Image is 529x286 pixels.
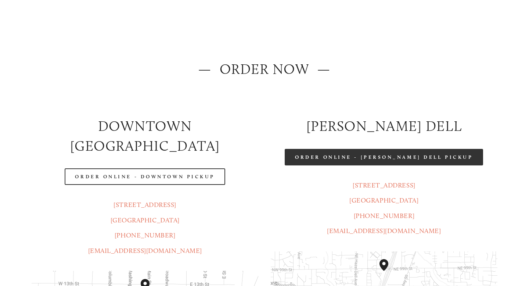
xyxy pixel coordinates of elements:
[115,231,176,239] a: [PHONE_NUMBER]
[349,196,418,204] a: [GEOGRAPHIC_DATA]
[32,117,258,156] h2: Downtown [GEOGRAPHIC_DATA]
[353,181,415,189] a: [STREET_ADDRESS]
[65,168,225,185] a: Order Online - Downtown pickup
[114,201,176,209] a: [STREET_ADDRESS]
[327,227,441,235] a: [EMAIL_ADDRESS][DOMAIN_NAME]
[379,259,397,283] div: Amaro's Table 816 Northeast 98th Circle Vancouver, WA, 98665, United States
[88,247,202,255] a: [EMAIL_ADDRESS][DOMAIN_NAME]
[32,60,497,79] h2: — ORDER NOW —
[354,212,415,220] a: [PHONE_NUMBER]
[111,216,180,224] a: [GEOGRAPHIC_DATA]
[285,149,483,165] a: Order Online - [PERSON_NAME] Dell Pickup
[271,117,497,136] h2: [PERSON_NAME] DELL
